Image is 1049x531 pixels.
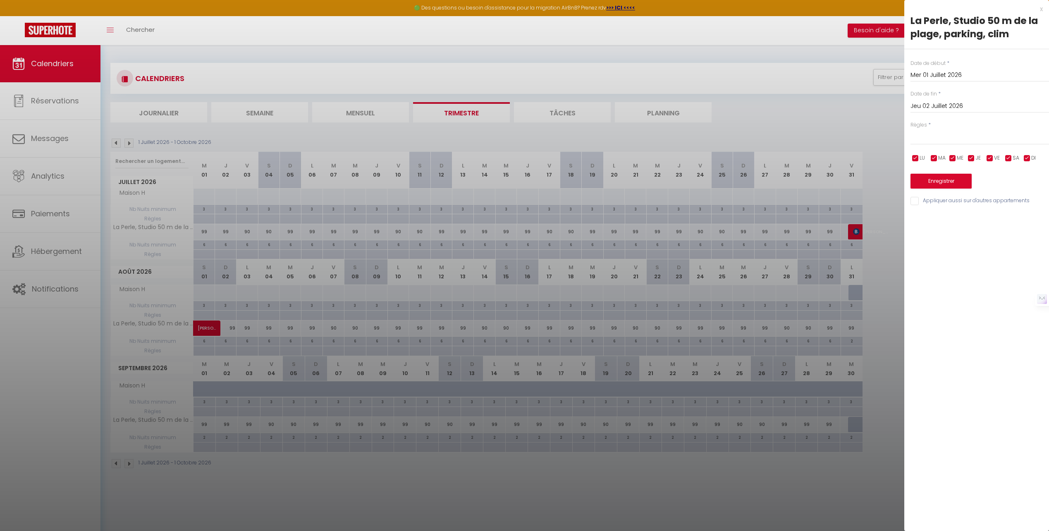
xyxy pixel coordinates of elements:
[1031,154,1036,162] span: DI
[1013,154,1019,162] span: SA
[910,174,972,189] button: Enregistrer
[975,154,981,162] span: JE
[910,60,946,67] label: Date de début
[910,121,927,129] label: Règles
[957,154,963,162] span: ME
[910,14,1043,41] div: La Perle, Studio 50 m de la plage, parking, clim
[920,154,925,162] span: LU
[910,90,937,98] label: Date de fin
[994,154,1000,162] span: VE
[938,154,946,162] span: MA
[904,4,1043,14] div: x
